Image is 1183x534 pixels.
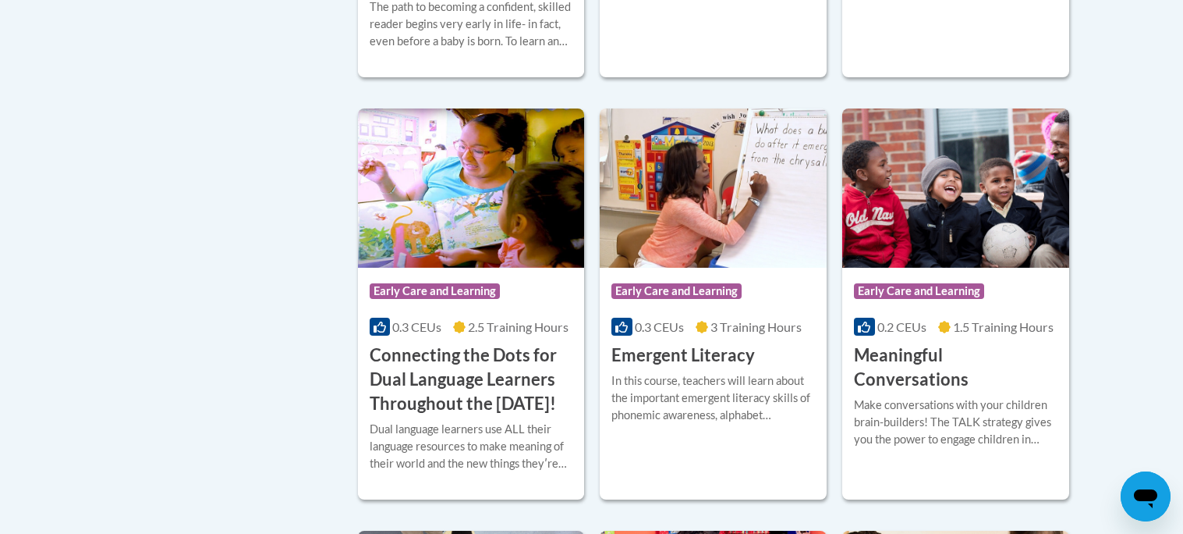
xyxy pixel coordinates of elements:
span: 2.5 Training Hours [468,319,568,334]
span: 0.3 CEUs [392,319,441,334]
div: Make conversations with your children brain-builders! The TALK strategy gives you the power to en... [854,397,1057,448]
h3: Emergent Literacy [611,344,755,368]
h3: Meaningful Conversations [854,344,1057,392]
span: Early Care and Learning [611,283,742,299]
iframe: Button to launch messaging window [1121,472,1171,522]
span: Early Care and Learning [370,283,500,299]
div: Dual language learners use ALL their language resources to make meaning of their world and the ne... [370,421,573,472]
a: Course LogoEarly Care and Learning0.2 CEUs1.5 Training Hours Meaningful ConversationsMake convers... [842,109,1069,500]
a: Course LogoEarly Care and Learning0.3 CEUs2.5 Training Hours Connecting the Dots for Dual Languag... [358,109,585,500]
h3: Connecting the Dots for Dual Language Learners Throughout the [DATE]! [370,344,573,415]
img: Course Logo [358,109,585,268]
span: 0.2 CEUs [877,319,926,334]
span: 1.5 Training Hours [953,319,1054,334]
span: 0.3 CEUs [635,319,684,334]
span: Early Care and Learning [854,283,984,299]
span: 3 Training Hours [710,319,802,334]
a: Course LogoEarly Care and Learning0.3 CEUs3 Training Hours Emergent LiteracyIn this course, teach... [600,109,827,500]
img: Course Logo [600,109,827,268]
div: In this course, teachers will learn about the important emergent literacy skills of phonemic awar... [611,372,815,424]
img: Course Logo [842,109,1069,268]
